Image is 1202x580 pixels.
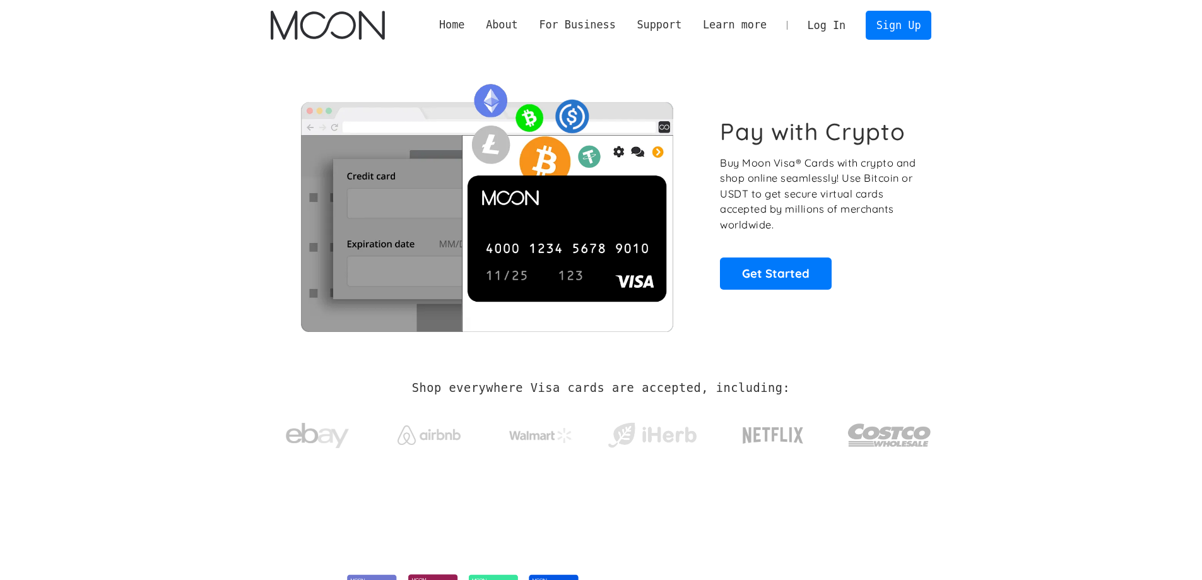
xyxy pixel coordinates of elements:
[627,17,692,33] div: Support
[847,411,932,459] img: Costco
[637,17,681,33] div: Support
[797,11,856,39] a: Log In
[412,381,790,395] h2: Shop everywhere Visa cards are accepted, including:
[382,413,476,451] a: Airbnb
[847,399,932,465] a: Costco
[428,17,475,33] a: Home
[703,17,767,33] div: Learn more
[720,117,905,146] h1: Pay with Crypto
[398,425,461,445] img: Airbnb
[692,17,777,33] div: Learn more
[509,428,572,443] img: Walmart
[271,11,385,40] a: home
[271,11,385,40] img: Moon Logo
[720,155,917,233] p: Buy Moon Visa® Cards with crypto and shop online seamlessly! Use Bitcoin or USDT to get secure vi...
[741,420,804,451] img: Netflix
[605,419,699,452] img: iHerb
[717,407,830,458] a: Netflix
[271,75,703,331] img: Moon Cards let you spend your crypto anywhere Visa is accepted.
[605,406,699,458] a: iHerb
[529,17,627,33] div: For Business
[866,11,931,39] a: Sign Up
[720,257,832,289] a: Get Started
[539,17,615,33] div: For Business
[286,416,349,456] img: ebay
[271,403,365,462] a: ebay
[486,17,518,33] div: About
[475,17,528,33] div: About
[493,415,587,449] a: Walmart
